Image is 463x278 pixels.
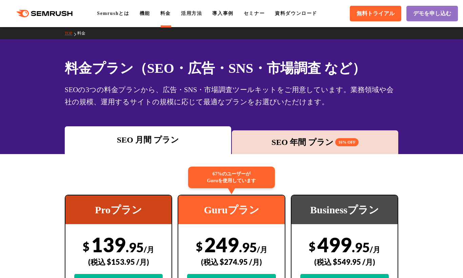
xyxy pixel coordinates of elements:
div: 67%のユーザーが Guruを使用しています [188,167,275,188]
a: TOP [65,31,77,36]
div: Proプラン [65,195,172,224]
a: セミナー [244,11,265,16]
a: 料金 [77,31,90,36]
a: 機能 [140,11,150,16]
a: 資料ダウンロード [275,11,317,16]
div: SEO 月間 プラン [68,134,228,146]
a: 活用方法 [181,11,202,16]
span: 16% OFF [335,138,359,146]
span: .95 [352,239,370,255]
span: /月 [370,245,380,254]
a: デモを申し込む [406,6,458,21]
span: .95 [126,239,144,255]
a: Semrushとは [97,11,129,16]
span: $ [196,239,203,253]
div: (税込 $549.95 /月) [300,250,389,274]
a: 無料トライアル [350,6,401,21]
span: /月 [257,245,267,254]
div: Businessプラン [291,195,398,224]
div: (税込 $274.95 /月) [187,250,276,274]
div: SEO 年間 プラン [235,136,395,148]
span: .95 [239,239,257,255]
span: 無料トライアル [357,10,395,17]
div: SEOの3つの料金プランから、広告・SNS・市場調査ツールキットをご用意しています。業務領域や会社の規模、運用するサイトの規模に応じて最適なプランをお選びいただけます。 [65,84,399,108]
div: (税込 $153.95 /月) [74,250,163,274]
span: デモを申し込む [413,10,451,17]
a: 料金 [160,11,171,16]
h1: 料金プラン（SEO・広告・SNS・市場調査 など） [65,58,399,78]
div: Guruプラン [178,195,285,224]
span: $ [309,239,316,253]
a: 導入事例 [212,11,233,16]
span: /月 [144,245,154,254]
span: $ [83,239,89,253]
